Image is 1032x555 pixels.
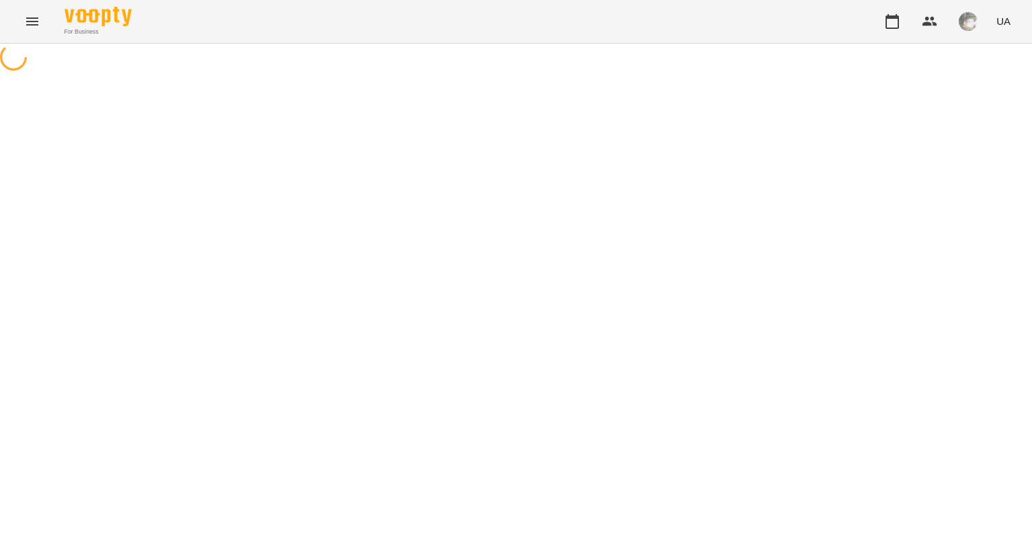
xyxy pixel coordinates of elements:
[64,7,132,26] img: Voopty Logo
[64,28,132,36] span: For Business
[991,9,1016,34] button: UA
[16,5,48,38] button: Menu
[996,14,1010,28] span: UA
[959,12,978,31] img: e3906ac1da6b2fc8356eee26edbd6dfe.jpg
